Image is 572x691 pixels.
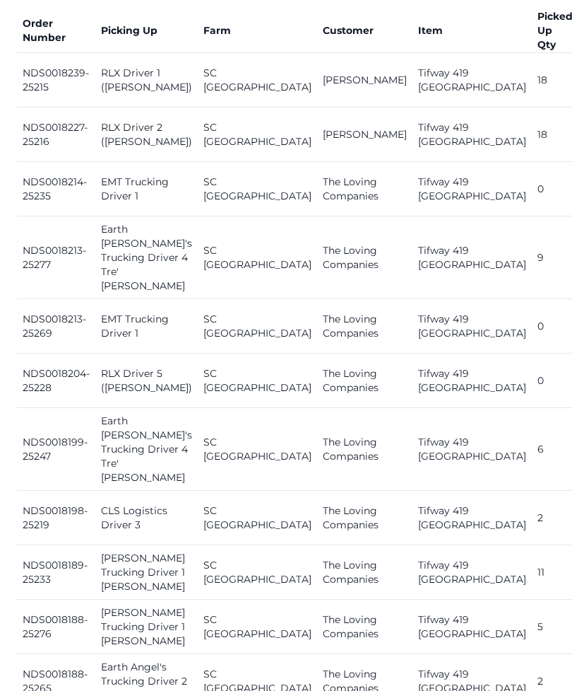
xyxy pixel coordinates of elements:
td: SC [GEOGRAPHIC_DATA] [198,600,317,654]
td: NDS0018204-25228 [17,354,95,408]
td: [PERSON_NAME] [317,108,412,162]
td: Tifway 419 [GEOGRAPHIC_DATA] [412,53,532,108]
td: EMT Trucking Driver 1 [95,162,198,216]
td: SC [GEOGRAPHIC_DATA] [198,53,317,108]
td: Tifway 419 [GEOGRAPHIC_DATA] [412,600,532,654]
td: The Loving Companies [317,354,412,408]
td: RLX Driver 2 ([PERSON_NAME]) [95,108,198,162]
td: The Loving Companies [317,216,412,299]
td: The Loving Companies [317,408,412,491]
td: CLS Logistics Driver 3 [95,491,198,545]
td: SC [GEOGRAPHIC_DATA] [198,545,317,600]
td: [PERSON_NAME] Trucking Driver 1 [PERSON_NAME] [95,545,198,600]
th: Picking Up [95,8,198,53]
td: Tifway 419 [GEOGRAPHIC_DATA] [412,108,532,162]
th: Customer [317,8,412,53]
td: The Loving Companies [317,162,412,216]
td: SC [GEOGRAPHIC_DATA] [198,108,317,162]
td: NDS0018214-25235 [17,162,95,216]
td: RLX Driver 5 ([PERSON_NAME]) [95,354,198,408]
td: SC [GEOGRAPHIC_DATA] [198,216,317,299]
td: Tifway 419 [GEOGRAPHIC_DATA] [412,216,532,299]
td: The Loving Companies [317,299,412,354]
td: The Loving Companies [317,491,412,545]
td: Tifway 419 [GEOGRAPHIC_DATA] [412,545,532,600]
td: Tifway 419 [GEOGRAPHIC_DATA] [412,354,532,408]
td: The Loving Companies [317,545,412,600]
td: NDS0018188-25276 [17,600,95,654]
td: The Loving Companies [317,600,412,654]
td: NDS0018198-25219 [17,491,95,545]
td: NDS0018239-25215 [17,53,95,108]
td: [PERSON_NAME] [317,53,412,108]
th: Item [412,8,532,53]
td: NDS0018189-25233 [17,545,95,600]
td: SC [GEOGRAPHIC_DATA] [198,491,317,545]
th: Farm [198,8,317,53]
td: SC [GEOGRAPHIC_DATA] [198,162,317,216]
td: SC [GEOGRAPHIC_DATA] [198,299,317,354]
td: Tifway 419 [GEOGRAPHIC_DATA] [412,408,532,491]
td: Earth [PERSON_NAME]'s Trucking Driver 4 Tre' [PERSON_NAME] [95,216,198,299]
td: Tifway 419 [GEOGRAPHIC_DATA] [412,491,532,545]
td: [PERSON_NAME] Trucking Driver 1 [PERSON_NAME] [95,600,198,654]
td: Tifway 419 [GEOGRAPHIC_DATA] [412,162,532,216]
td: Tifway 419 [GEOGRAPHIC_DATA] [412,299,532,354]
td: NDS0018213-25269 [17,299,95,354]
td: SC [GEOGRAPHIC_DATA] [198,354,317,408]
td: Earth [PERSON_NAME]'s Trucking Driver 4 Tre' [PERSON_NAME] [95,408,198,491]
td: SC [GEOGRAPHIC_DATA] [198,408,317,491]
th: Order Number [17,8,95,53]
td: NDS0018199-25247 [17,408,95,491]
td: NDS0018227-25216 [17,108,95,162]
td: NDS0018213-25277 [17,216,95,299]
td: RLX Driver 1 ([PERSON_NAME]) [95,53,198,108]
td: EMT Trucking Driver 1 [95,299,198,354]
